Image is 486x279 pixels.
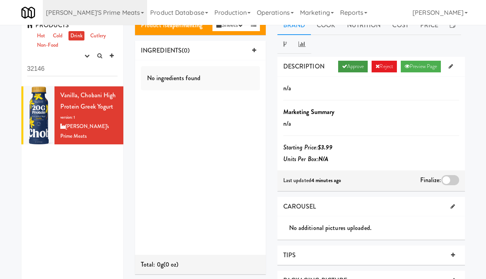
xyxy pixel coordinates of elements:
[283,62,325,71] span: DESCRIPTION
[318,143,332,152] b: $3.99
[283,251,296,260] span: TIPS
[167,21,202,30] b: experimenting
[35,31,47,41] a: Hot
[338,61,368,72] a: Approve
[141,66,260,90] div: No ingredients found
[21,6,35,19] img: Micromart
[163,260,179,269] span: (0 oz)
[27,21,69,30] span: PRODUCTS
[68,31,84,41] a: Drink
[60,91,116,111] span: Vanilla, Chobani High Protein Greek Yogurt
[283,107,335,116] b: Marketing Summary
[283,118,459,130] p: n/a
[277,16,311,35] a: Brand
[88,31,108,41] a: Cutlery
[289,222,465,234] div: No additional pictures uploaded.
[386,16,414,35] a: Cost
[21,86,124,144] li: Vanilla, Chobani High Protein Greek Yogurtversion: 1[PERSON_NAME]'s Prime Meats
[27,62,118,76] input: Search dishes
[420,175,441,184] span: Finalize:
[60,114,75,120] span: version: 1
[35,40,61,50] a: Non-Food
[311,177,341,184] b: 4 minutes ago
[311,16,341,35] a: Cook
[283,202,316,211] span: CAROUSEL
[283,143,332,152] i: Starting Price:
[141,46,182,55] span: INGREDIENTS
[414,16,444,35] a: Price
[401,61,441,72] a: Preview Page
[283,177,341,184] span: Last updated
[141,21,202,30] span: Product is
[283,82,459,94] p: n/a
[372,61,397,72] a: Reject
[60,122,118,141] div: [PERSON_NAME]'s Prime Meats
[283,154,329,163] i: Units Per Box:
[341,16,387,35] a: Nutrition
[51,31,65,41] a: Cold
[318,154,328,163] b: N/A
[182,46,189,55] span: (0)
[141,260,163,269] span: Total: 0g
[212,19,247,31] button: Sheets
